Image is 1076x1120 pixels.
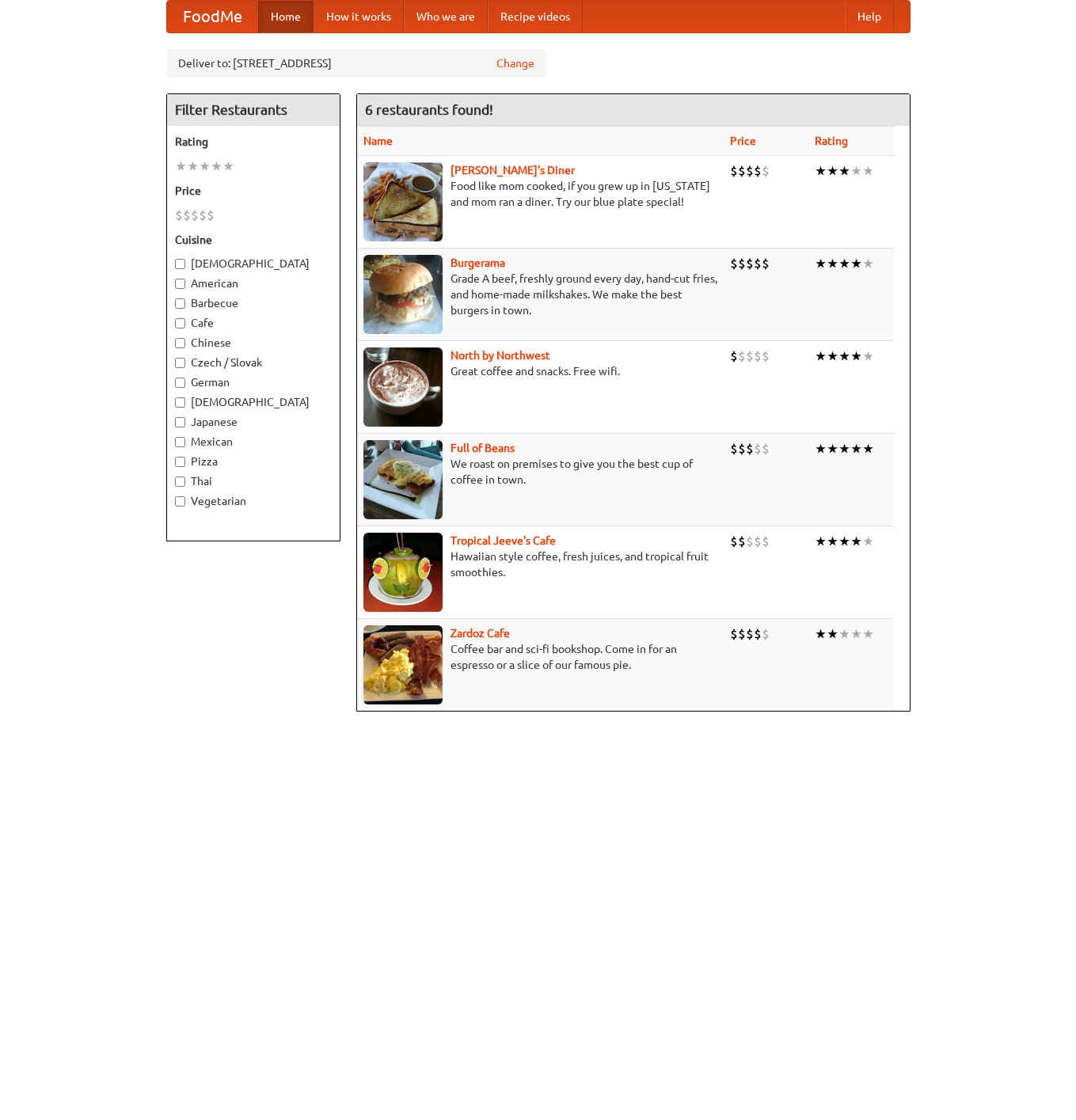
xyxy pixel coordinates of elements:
[175,335,332,351] label: Chinese
[850,347,862,365] li: ★
[746,533,754,550] li: $
[167,94,340,126] h4: Filter Restaurants
[754,162,762,180] li: $
[746,255,754,272] li: $
[754,533,762,550] li: $
[363,271,717,318] p: Grade A beef, freshly ground every day, hand-cut fries, and home-made milkshakes. We make the bes...
[175,355,332,370] label: Czech / Slovak
[175,259,185,269] input: [DEMOGRAPHIC_DATA]
[827,440,838,457] li: ★
[862,347,874,365] li: ★
[838,625,850,643] li: ★
[496,55,534,71] a: Change
[815,162,827,180] li: ★
[363,641,717,673] p: Coffee bar and sci-fi bookshop. Come in for an espresso or a slice of our famous pie.
[404,1,488,32] a: Who we are
[488,1,583,32] a: Recipe videos
[738,347,746,365] li: $
[363,456,717,488] p: We roast on premises to give you the best cup of coffee in town.
[838,255,850,272] li: ★
[451,627,510,640] a: Zardoz Cafe
[451,256,505,269] a: Burgerama
[815,255,827,272] li: ★
[862,255,874,272] li: ★
[850,625,862,643] li: ★
[363,549,717,580] p: Hawaiian style coffee, fresh juices, and tropical fruit smoothies.
[175,338,185,348] input: Chinese
[838,533,850,550] li: ★
[746,440,754,457] li: $
[738,255,746,272] li: $
[746,625,754,643] li: $
[762,347,770,365] li: $
[175,207,183,224] li: $
[363,347,443,427] img: north.jpg
[815,135,848,147] a: Rating
[314,1,404,32] a: How it works
[175,256,332,271] label: [DEMOGRAPHIC_DATA]
[175,417,185,427] input: Japanese
[211,158,222,175] li: ★
[175,437,185,447] input: Mexican
[175,454,332,469] label: Pizza
[175,397,185,408] input: [DEMOGRAPHIC_DATA]
[845,1,894,32] a: Help
[730,625,738,643] li: $
[451,164,575,177] a: [PERSON_NAME]'s Diner
[862,162,874,180] li: ★
[175,374,332,390] label: German
[175,358,185,368] input: Czech / Slovak
[363,533,443,612] img: jeeves.jpg
[730,255,738,272] li: $
[730,533,738,550] li: $
[175,275,332,291] label: American
[827,625,838,643] li: ★
[222,158,234,175] li: ★
[815,440,827,457] li: ★
[175,414,332,430] label: Japanese
[365,102,493,117] ng-pluralize: 6 restaurants found!
[862,533,874,550] li: ★
[258,1,314,32] a: Home
[363,440,443,519] img: beans.jpg
[451,349,550,362] b: North by Northwest
[175,394,332,410] label: [DEMOGRAPHIC_DATA]
[762,162,770,180] li: $
[175,378,185,388] input: German
[175,183,332,199] h5: Price
[175,473,332,489] label: Thai
[762,533,770,550] li: $
[815,533,827,550] li: ★
[175,476,185,487] input: Thai
[754,625,762,643] li: $
[175,279,185,289] input: American
[199,207,207,224] li: $
[363,178,717,210] p: Food like mom cooked, if you grew up in [US_STATE] and mom ran a diner. Try our blue plate special!
[207,207,215,224] li: $
[166,49,546,78] div: Deliver to: [STREET_ADDRESS]
[730,347,738,365] li: $
[191,207,199,224] li: $
[175,295,332,311] label: Barbecue
[175,457,185,467] input: Pizza
[754,255,762,272] li: $
[838,347,850,365] li: ★
[175,232,332,248] h5: Cuisine
[451,442,515,454] a: Full of Beans
[175,496,185,507] input: Vegetarian
[199,158,211,175] li: ★
[363,363,717,379] p: Great coffee and snacks. Free wifi.
[363,255,443,334] img: burgerama.jpg
[850,162,862,180] li: ★
[167,1,258,32] a: FoodMe
[738,625,746,643] li: $
[175,318,185,328] input: Cafe
[827,255,838,272] li: ★
[451,534,556,547] b: Tropical Jeeve's Cafe
[187,158,199,175] li: ★
[827,162,838,180] li: ★
[738,440,746,457] li: $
